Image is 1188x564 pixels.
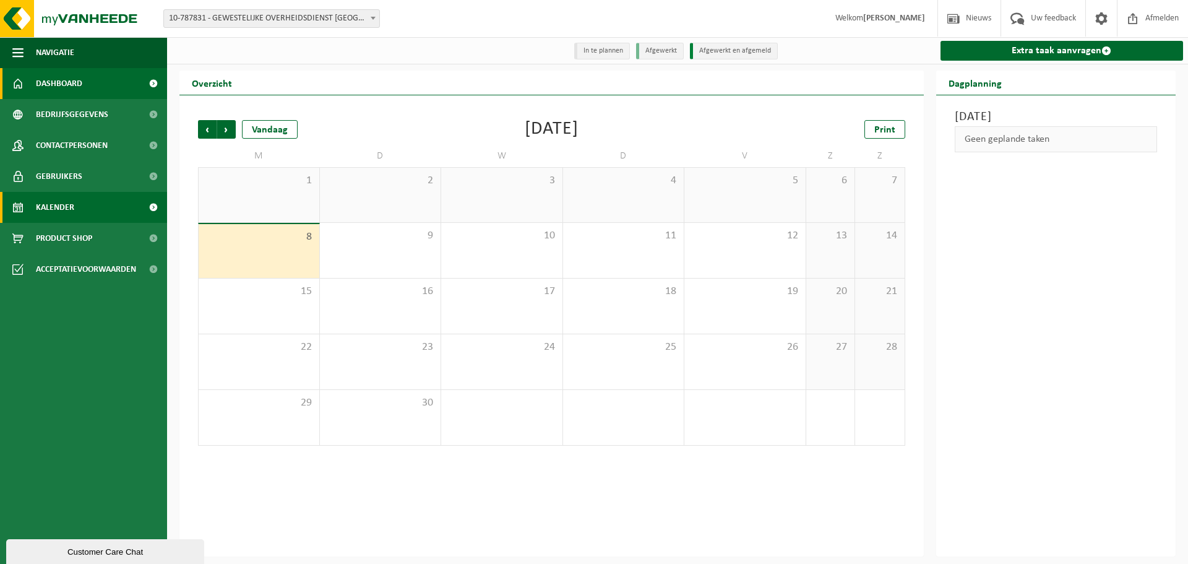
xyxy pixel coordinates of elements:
[205,341,313,354] span: 22
[690,43,778,59] li: Afgewerkt en afgemeld
[217,120,236,139] span: Volgende
[636,43,684,59] li: Afgewerkt
[36,130,108,161] span: Contactpersonen
[179,71,244,95] h2: Overzicht
[812,341,849,354] span: 27
[441,145,563,167] td: W
[863,14,925,23] strong: [PERSON_NAME]
[447,285,556,298] span: 17
[447,174,556,188] span: 3
[320,145,442,167] td: D
[691,341,799,354] span: 26
[36,37,74,68] span: Navigatie
[164,10,379,27] span: 10-787831 - GEWESTELIJKE OVERHEIDSDIENST BRUSSEL (BRUCEFO) - ANDERLECHT
[691,285,799,298] span: 19
[205,230,313,244] span: 8
[955,126,1158,152] div: Geen geplande taken
[861,174,898,188] span: 7
[6,537,207,564] iframe: chat widget
[36,99,108,130] span: Bedrijfsgegevens
[691,229,799,243] span: 12
[861,229,898,243] span: 14
[36,68,82,99] span: Dashboard
[198,120,217,139] span: Vorige
[525,120,579,139] div: [DATE]
[936,71,1014,95] h2: Dagplanning
[569,341,678,354] span: 25
[326,396,435,410] span: 30
[326,341,435,354] span: 23
[36,254,136,285] span: Acceptatievoorwaarden
[326,229,435,243] span: 9
[447,341,556,354] span: 24
[163,9,380,28] span: 10-787831 - GEWESTELIJKE OVERHEIDSDIENST BRUSSEL (BRUCEFO) - ANDERLECHT
[242,120,298,139] div: Vandaag
[205,396,313,410] span: 29
[940,41,1184,61] a: Extra taak aanvragen
[864,120,905,139] a: Print
[205,174,313,188] span: 1
[684,145,806,167] td: V
[812,229,849,243] span: 13
[861,341,898,354] span: 28
[855,145,905,167] td: Z
[563,145,685,167] td: D
[569,229,678,243] span: 11
[569,174,678,188] span: 4
[874,125,895,135] span: Print
[205,285,313,298] span: 15
[447,229,556,243] span: 10
[326,174,435,188] span: 2
[861,285,898,298] span: 21
[955,108,1158,126] h3: [DATE]
[198,145,320,167] td: M
[36,223,92,254] span: Product Shop
[806,145,856,167] td: Z
[812,285,849,298] span: 20
[812,174,849,188] span: 6
[569,285,678,298] span: 18
[574,43,630,59] li: In te plannen
[36,161,82,192] span: Gebruikers
[326,285,435,298] span: 16
[36,192,74,223] span: Kalender
[691,174,799,188] span: 5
